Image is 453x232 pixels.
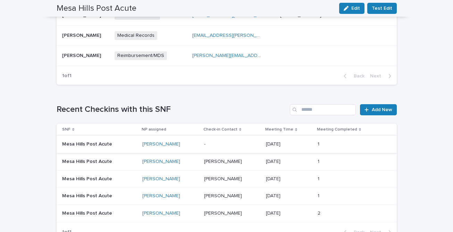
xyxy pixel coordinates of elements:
[318,157,321,165] p: 1
[142,126,166,133] p: NP assigned
[372,5,392,12] span: Test Edit
[62,141,132,147] p: Mesa Hills Post Acute
[266,157,282,165] p: [DATE]
[57,205,397,222] tr: Mesa Hills Post Acute[PERSON_NAME] [PERSON_NAME][PERSON_NAME] [DATE][DATE] 22
[266,192,282,199] p: [DATE]
[192,53,346,58] a: [PERSON_NAME][EMAIL_ADDRESS][PERSON_NAME][DOMAIN_NAME]
[57,135,397,153] tr: Mesa Hills Post Acute[PERSON_NAME] -- [DATE][DATE] 11
[317,126,357,133] p: Meeting Completed
[351,6,360,11] span: Edit
[203,126,237,133] p: Check-in Contact
[62,159,132,165] p: Mesa Hills Post Acute
[204,209,243,216] p: [PERSON_NAME]
[204,157,243,165] p: [PERSON_NAME]
[57,153,397,170] tr: Mesa Hills Post Acute[PERSON_NAME] [PERSON_NAME][PERSON_NAME] [DATE][DATE] 11
[62,210,132,216] p: Mesa Hills Post Acute
[372,107,392,112] span: Add New
[115,51,167,60] span: Reimbursement/MDS
[62,126,70,133] p: SNF
[142,210,180,216] a: [PERSON_NAME]
[339,3,364,14] button: Edit
[266,209,282,216] p: [DATE]
[62,51,102,59] p: [PERSON_NAME]
[204,192,243,199] p: [PERSON_NAME]
[192,33,309,38] a: [EMAIL_ADDRESS][PERSON_NAME][DOMAIN_NAME]
[367,3,397,14] button: Test Edit
[142,176,180,182] a: [PERSON_NAME]
[57,188,397,205] tr: Mesa Hills Post Acute[PERSON_NAME] [PERSON_NAME][PERSON_NAME] [DATE][DATE] 11
[290,104,356,115] input: Search
[57,45,397,66] tr: [PERSON_NAME][PERSON_NAME] Reimbursement/MDS[PERSON_NAME][EMAIL_ADDRESS][PERSON_NAME][DOMAIN_NAME]
[318,175,321,182] p: 1
[318,209,322,216] p: 2
[204,140,207,147] p: -
[370,74,385,78] span: Next
[57,25,397,45] tr: [PERSON_NAME][PERSON_NAME] Medical Records[EMAIL_ADDRESS][PERSON_NAME][DOMAIN_NAME]
[318,192,321,199] p: 1
[266,140,282,147] p: [DATE]
[115,31,157,40] span: Medical Records
[204,175,243,182] p: [PERSON_NAME]
[367,73,397,79] button: Next
[265,126,293,133] p: Meeting Time
[142,159,180,165] a: [PERSON_NAME]
[360,104,396,115] a: Add New
[62,176,132,182] p: Mesa Hills Post Acute
[266,175,282,182] p: [DATE]
[62,193,132,199] p: Mesa Hills Post Acute
[57,3,136,14] h2: Mesa Hills Post Acute
[318,140,321,147] p: 1
[57,170,397,188] tr: Mesa Hills Post Acute[PERSON_NAME] [PERSON_NAME][PERSON_NAME] [DATE][DATE] 11
[142,141,180,147] a: [PERSON_NAME]
[57,67,77,84] p: 1 of 1
[338,73,367,79] button: Back
[350,74,364,78] span: Back
[57,105,287,115] h1: Recent Checkins with this SNF
[62,31,102,39] p: [PERSON_NAME]
[142,193,180,199] a: [PERSON_NAME]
